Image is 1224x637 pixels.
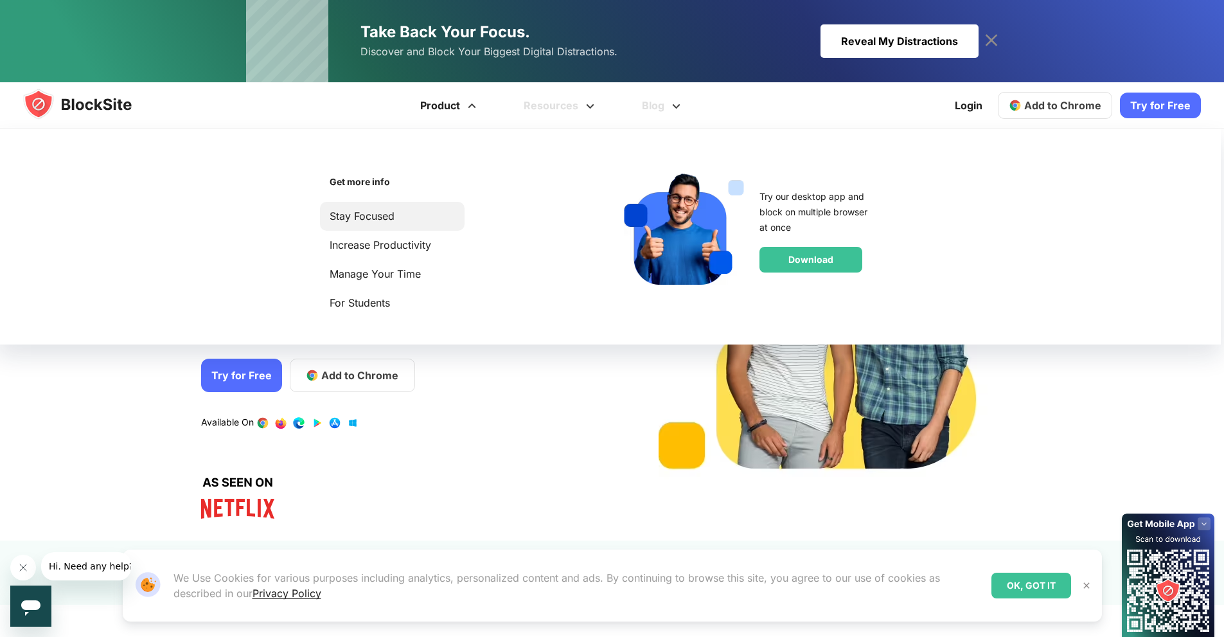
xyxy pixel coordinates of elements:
span: Discover and Block Your Biggest Digital Distractions. [360,42,617,61]
a: Privacy Policy [253,587,321,600]
div: Reveal My Distractions [820,24,979,58]
img: blocksite-icon.5d769676.svg [23,89,157,120]
a: Try for Free [1120,93,1201,118]
div: OK, GOT IT [991,573,1071,598]
text: Available On [201,417,254,429]
p: We Use Cookies for various purposes including analytics, personalized content and ads. By continu... [173,570,981,601]
a: Blog [620,82,706,129]
a: Resources [502,82,620,129]
span: Take Back Your Focus. [360,22,530,41]
span: Add to Chrome [321,368,398,383]
a: For Students [330,294,455,312]
div: Try our desktop app and block on multiple browser at once [759,189,873,235]
a: Product [398,82,502,129]
iframe: Tin nhắn từ công ty [41,552,131,580]
button: Close [1078,577,1095,594]
img: chrome-icon.svg [1009,99,1022,112]
a: Increase Productivity [330,237,455,254]
iframe: Đóng tin nhắn [10,555,36,580]
span: Add to Chrome [1024,99,1101,112]
a: Stay Focused [330,208,455,225]
iframe: Nút để khởi chạy cửa sổ nhắn tin [10,586,51,627]
strong: Get more info [330,176,390,187]
a: Download [759,247,862,273]
img: Close [1081,580,1092,591]
a: Manage Your Time [330,265,455,283]
a: Try for Free [201,359,282,392]
a: Login [947,90,990,121]
a: Add to Chrome [290,359,415,392]
a: Add to Chrome [998,92,1112,119]
span: Hi. Need any help? [8,9,93,19]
